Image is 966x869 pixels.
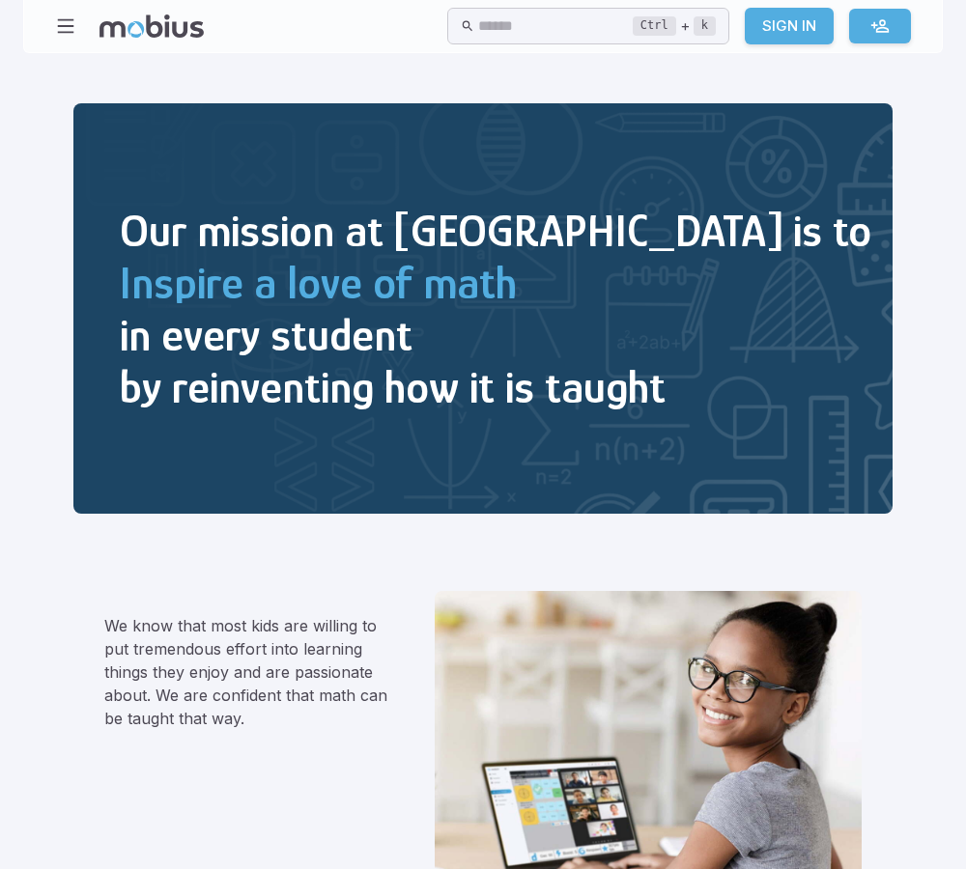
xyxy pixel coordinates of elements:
kbd: Ctrl [633,16,676,36]
div: + [633,14,716,38]
p: We know that most kids are willing to put tremendous effort into learning things they enjoy and a... [104,614,388,730]
kbd: k [694,16,716,36]
h2: Our mission at [GEOGRAPHIC_DATA] is to [120,205,871,257]
a: Sign In [745,8,834,44]
h2: by reinventing how it is taught [120,361,871,413]
h2: Inspire a love of math [120,257,871,309]
img: Inspire [73,103,893,515]
h2: in every student [120,309,871,361]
